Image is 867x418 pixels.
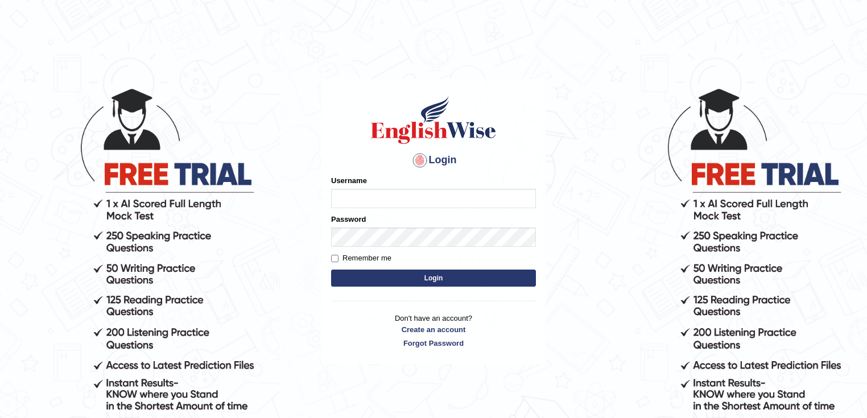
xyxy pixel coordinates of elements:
h4: Login [331,151,536,169]
img: Logo of English Wise sign in for intelligent practice with AI [369,94,498,146]
p: Don't have an account? [331,313,536,348]
label: Username [331,175,367,186]
label: Remember me [331,253,391,264]
a: Forgot Password [331,338,536,349]
input: Remember me [331,255,338,262]
button: Login [331,270,536,287]
label: Password [331,214,366,225]
a: Create an account [331,324,536,335]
